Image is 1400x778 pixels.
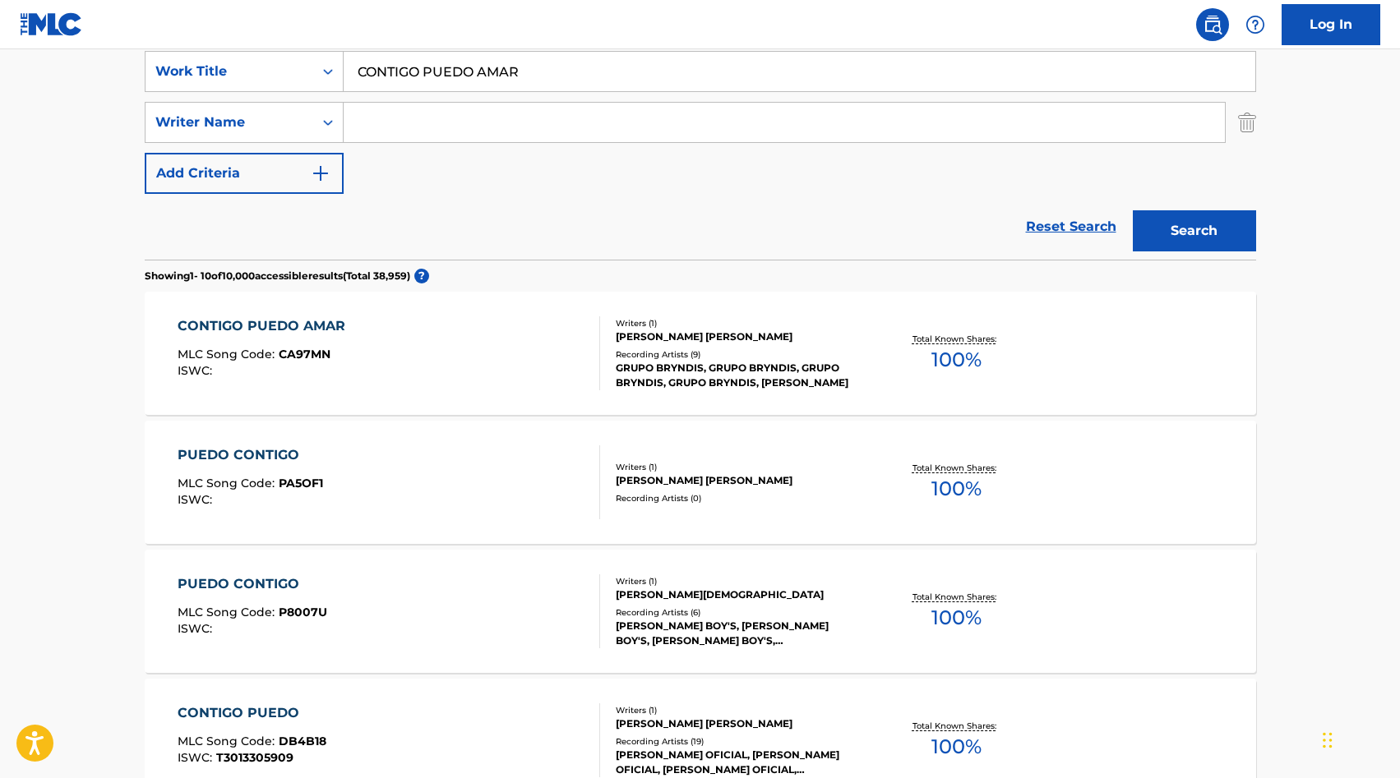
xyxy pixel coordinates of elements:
a: PUEDO CONTIGOMLC Song Code:P8007UISWC:Writers (1)[PERSON_NAME][DEMOGRAPHIC_DATA]Recording Artists... [145,550,1256,673]
div: GRUPO BRYNDIS, GRUPO BRYNDIS, GRUPO BRYNDIS, GRUPO BRYNDIS, [PERSON_NAME] [616,361,864,390]
p: Showing 1 - 10 of 10,000 accessible results (Total 38,959 ) [145,269,410,283]
div: [PERSON_NAME] OFICIAL, [PERSON_NAME] OFICIAL, [PERSON_NAME] OFICIAL, [PERSON_NAME] OFICIAL, [PERS... [616,748,864,777]
div: Writer Name [155,113,303,132]
div: Arrastrar [1323,716,1333,765]
span: DB4B18 [279,734,326,748]
div: Writers ( 1 ) [616,575,864,587]
img: 9d2ae6d4665cec9f34b9.svg [311,163,330,183]
span: MLC Song Code : [178,605,279,619]
img: MLC Logo [20,12,83,36]
span: 100 % [931,732,982,762]
span: MLC Song Code : [178,476,279,490]
a: PUEDO CONTIGOMLC Song Code:PA5OF1ISWC:Writers (1)[PERSON_NAME] [PERSON_NAME]Recording Artists (0)... [145,421,1256,544]
a: Log In [1282,4,1380,45]
form: Search Form [145,51,1256,260]
div: Work Title [155,62,303,81]
div: Help [1239,8,1272,41]
a: CONTIGO PUEDO AMARMLC Song Code:CA97MNISWC:Writers (1)[PERSON_NAME] [PERSON_NAME]Recording Artist... [145,292,1256,415]
p: Total Known Shares: [913,591,1000,603]
span: MLC Song Code : [178,734,279,748]
div: CONTIGO PUEDO AMAR [178,316,353,336]
span: 100 % [931,603,982,633]
div: Writers ( 1 ) [616,461,864,473]
div: [PERSON_NAME] [PERSON_NAME] [616,716,864,731]
div: PUEDO CONTIGO [178,574,327,594]
span: 100 % [931,474,982,504]
span: P8007U [279,605,327,619]
div: [PERSON_NAME] BOY'S, [PERSON_NAME] BOY'S, [PERSON_NAME] BOY'S, [PERSON_NAME] BOY'S, [PERSON_NAME]... [616,619,864,648]
div: [PERSON_NAME] [PERSON_NAME] [616,329,864,344]
button: Add Criteria [145,153,344,194]
div: Writers ( 1 ) [616,317,864,329]
div: Recording Artists ( 6 ) [616,606,864,619]
span: PA5OF1 [279,476,323,490]
div: CONTIGO PUEDO [178,703,326,723]
span: CA97MN [279,347,330,361]
p: Total Known Shares: [913,462,1000,474]
div: [PERSON_NAME][DEMOGRAPHIC_DATA] [616,587,864,602]
img: help [1245,15,1265,35]
img: Delete Criterion [1238,102,1256,143]
span: T3013305909 [216,750,293,765]
div: Widget de chat [1318,699,1400,778]
span: ISWC : [178,750,216,765]
span: ISWC : [178,492,216,507]
p: Total Known Shares: [913,333,1000,345]
span: MLC Song Code : [178,347,279,361]
button: Search [1133,210,1256,251]
div: PUEDO CONTIGO [178,445,323,465]
div: Writers ( 1 ) [616,704,864,716]
span: ISWC : [178,621,216,636]
div: Recording Artists ( 9 ) [616,348,864,361]
span: 100 % [931,345,982,375]
a: Reset Search [1018,209,1125,245]
div: Recording Artists ( 0 ) [616,492,864,504]
iframe: Chat Widget [1318,699,1400,778]
span: ? [414,269,429,283]
span: ISWC : [178,363,216,378]
a: Public Search [1196,8,1229,41]
div: [PERSON_NAME] [PERSON_NAME] [616,473,864,488]
img: search [1203,15,1222,35]
p: Total Known Shares: [913,720,1000,732]
div: Recording Artists ( 19 ) [616,735,864,748]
